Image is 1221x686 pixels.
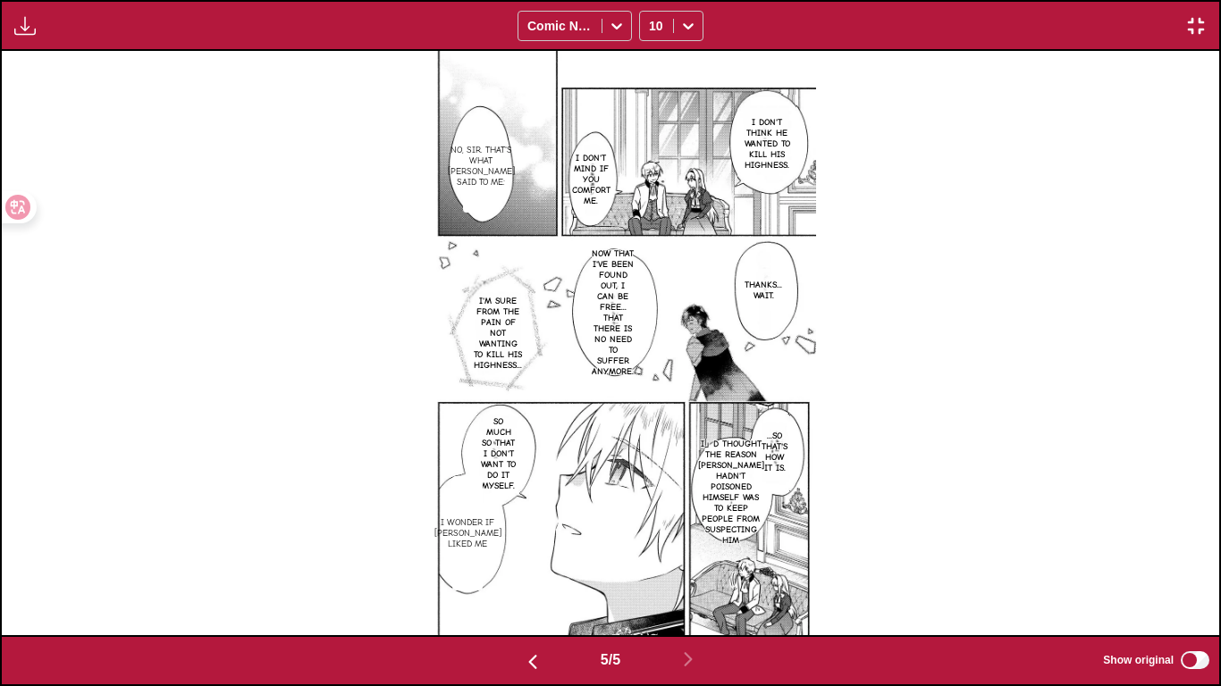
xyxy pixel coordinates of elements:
p: I wonder if [PERSON_NAME] liked me [431,514,505,553]
img: Download translated images [14,15,36,37]
p: So much so that I don't want to do it myself. [476,413,522,495]
p: I'm sure from the pain of not wanting to kill His Highness... [469,292,526,374]
p: No, sir. That's what [PERSON_NAME] said to me: [444,141,518,191]
img: Next page [678,648,699,670]
img: Manga Panel [405,51,815,634]
p: I don't mind if you comfort me. [568,149,614,210]
p: Thanks... Wait. [741,276,786,305]
p: Now that I've been found out, i can be free... That there is no need to suffer anymore. [588,245,637,381]
img: Previous page [522,651,543,673]
p: I」d thought the reason [PERSON_NAME] hadn't poisoned himself was to keep people from suspecting him [695,435,768,549]
span: 5 / 5 [601,652,620,668]
p: ...So that's how it is. [758,427,791,477]
span: Show original [1103,654,1174,666]
p: I don't think he wanted to kill His Highness. [737,113,796,174]
input: Show original [1181,651,1209,669]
